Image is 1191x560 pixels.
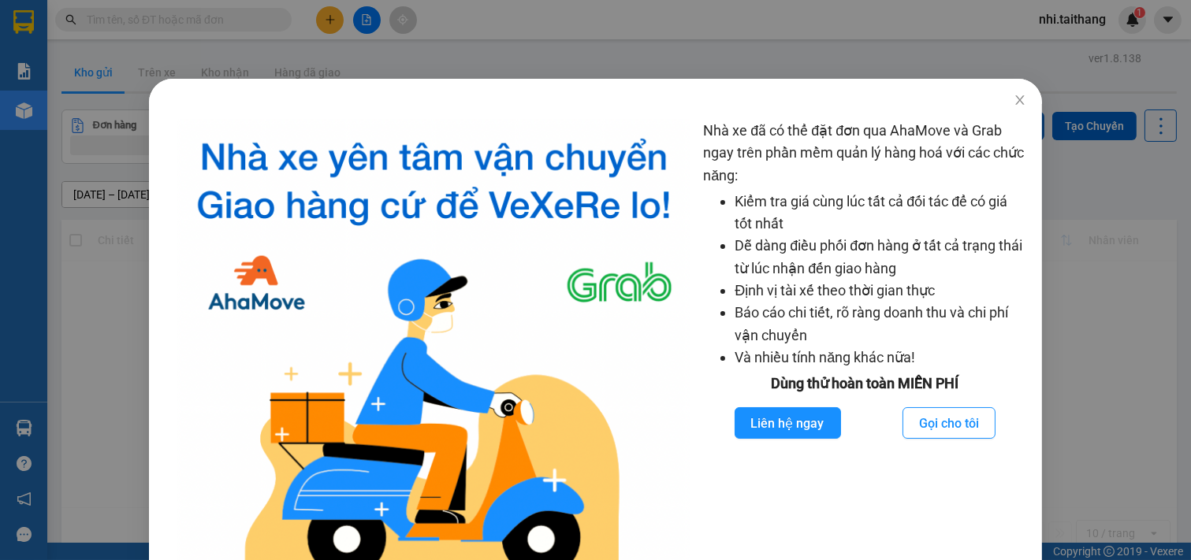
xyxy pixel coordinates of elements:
li: Dễ dàng điều phối đơn hàng ở tất cả trạng thái từ lúc nhận đến giao hàng [735,235,1026,280]
button: Gọi cho tôi [903,407,996,439]
span: Liên hệ ngay [750,414,824,433]
div: Dùng thử hoàn toàn MIỄN PHÍ [703,373,1026,395]
li: Và nhiều tính năng khác nữa! [735,347,1026,369]
button: Liên hệ ngay [734,407,840,439]
button: Close [998,79,1042,123]
span: Gọi cho tôi [919,414,979,433]
li: Báo cáo chi tiết, rõ ràng doanh thu và chi phí vận chuyển [735,302,1026,347]
span: close [1014,94,1026,106]
li: Kiểm tra giá cùng lúc tất cả đối tác để có giá tốt nhất [735,191,1026,235]
li: Định vị tài xế theo thời gian thực [735,280,1026,302]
